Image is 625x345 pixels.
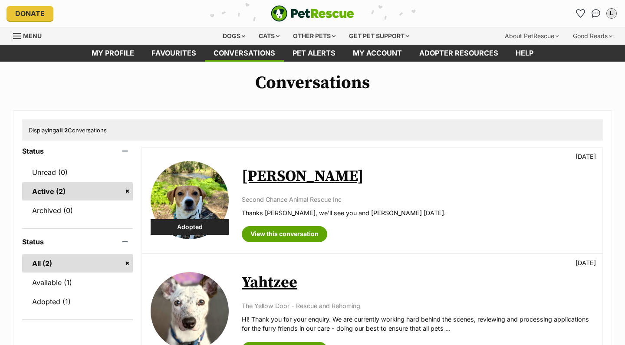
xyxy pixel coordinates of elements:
div: About PetRescue [499,27,565,45]
a: Adopted (1) [22,292,133,311]
a: Menu [13,27,48,43]
a: Active (2) [22,182,133,200]
a: conversations [205,45,284,62]
a: Help [507,45,542,62]
a: Adopter resources [411,45,507,62]
a: Yahtzee [242,273,297,292]
p: Second Chance Animal Rescue Inc [242,195,594,204]
a: Conversations [589,7,603,20]
a: View this conversation [242,226,327,242]
header: Status [22,238,133,246]
div: Good Reads [567,27,618,45]
a: Favourites [143,45,205,62]
button: My account [605,7,618,20]
div: L [607,9,616,18]
a: All (2) [22,254,133,273]
p: Thanks [PERSON_NAME], we'll see you and [PERSON_NAME] [DATE]. [242,208,594,217]
a: Available (1) [22,273,133,292]
a: Favourites [573,7,587,20]
a: My account [344,45,411,62]
img: chat-41dd97257d64d25036548639549fe6c8038ab92f7586957e7f3b1b290dea8141.svg [592,9,601,18]
a: Donate [7,6,53,21]
p: [DATE] [576,258,596,267]
div: Adopted [151,219,229,235]
a: Unread (0) [22,163,133,181]
p: The Yellow Door - Rescue and Rehoming [242,301,594,310]
div: Dogs [217,27,251,45]
a: My profile [83,45,143,62]
span: Menu [23,32,42,39]
img: Bonnie [151,161,229,239]
ul: Account quick links [573,7,618,20]
strong: all 2 [56,127,68,134]
a: Pet alerts [284,45,344,62]
a: Archived (0) [22,201,133,220]
img: logo-e224e6f780fb5917bec1dbf3a21bbac754714ae5b6737aabdf751b685950b380.svg [271,5,354,22]
div: Cats [253,27,286,45]
p: Hi! Thank you for your enquiry. We are currently working hard behind the scenes, reviewing and pr... [242,315,594,333]
a: PetRescue [271,5,354,22]
span: Displaying Conversations [29,127,107,134]
div: Get pet support [343,27,415,45]
p: [DATE] [576,152,596,161]
div: Other pets [287,27,342,45]
a: [PERSON_NAME] [242,167,364,186]
header: Status [22,147,133,155]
